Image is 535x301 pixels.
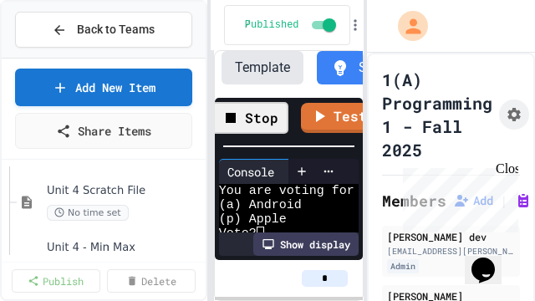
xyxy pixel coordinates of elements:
a: Publish [12,269,100,293]
a: Share Items [15,113,192,149]
div: Stop [211,102,288,134]
span: Unit 4 - Min Max [47,241,202,255]
div: [EMAIL_ADDRESS][PERSON_NAME][DOMAIN_NAME] [387,245,515,258]
div: Content is published and visible to students [245,15,339,35]
h1: 1(A) Programming 1 - Fall 2025 [382,68,492,161]
button: Assignment Settings [499,99,529,130]
a: Tests [301,103,384,133]
button: Template [222,51,303,84]
iframe: chat widget [396,161,518,232]
iframe: chat widget [465,234,518,284]
div: My Account [380,7,432,45]
h2: Members [382,189,446,212]
div: [PERSON_NAME] dev [387,229,515,244]
div: Admin [387,259,419,273]
button: Solution [317,51,421,84]
span: Back to Teams [77,21,155,38]
span: No time set [47,205,129,221]
span: Unit 4 Scratch File [47,184,202,198]
div: Chat with us now!Close [7,7,115,106]
a: Add New Item [15,69,192,106]
button: Back to Teams [15,12,192,48]
a: Delete [107,269,196,293]
span: Published [245,18,299,32]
